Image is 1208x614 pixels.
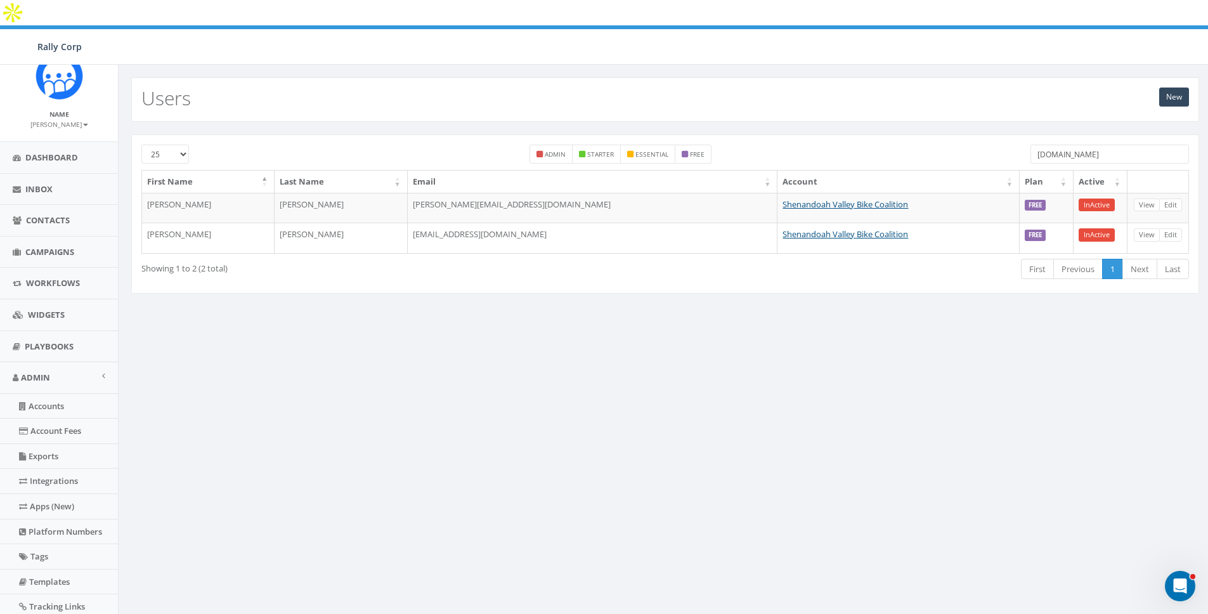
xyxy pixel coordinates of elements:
span: Widgets [28,309,65,320]
th: Account: activate to sort column ascending [777,171,1020,193]
small: admin [545,150,566,159]
a: View [1134,199,1160,212]
small: essential [635,150,668,159]
h2: Users [141,88,191,108]
iframe: Intercom live chat [1165,571,1195,601]
th: Last Name: activate to sort column ascending [275,171,407,193]
span: Contacts [26,214,70,226]
a: Edit [1159,228,1182,242]
th: Plan: activate to sort column ascending [1020,171,1074,193]
span: Rally Corp [37,41,82,53]
span: Admin [21,372,50,383]
td: [EMAIL_ADDRESS][DOMAIN_NAME] [408,223,778,253]
small: [PERSON_NAME] [30,120,88,129]
td: [PERSON_NAME][EMAIL_ADDRESS][DOMAIN_NAME] [408,193,778,223]
div: Showing 1 to 2 (2 total) [141,258,567,275]
input: Type to search [1030,145,1189,164]
td: [PERSON_NAME] [275,193,407,223]
td: [PERSON_NAME] [142,223,275,253]
span: Dashboard [25,152,78,163]
small: Name [49,110,69,119]
a: New [1159,88,1189,107]
a: Previous [1053,259,1103,280]
a: Edit [1159,199,1182,212]
span: Campaigns [25,246,74,258]
span: Inbox [25,183,53,195]
th: Email: activate to sort column ascending [408,171,778,193]
img: Icon_1.png [36,52,83,100]
small: starter [587,150,614,159]
a: InActive [1079,228,1115,242]
a: [PERSON_NAME] [30,118,88,129]
label: FREE [1025,230,1046,241]
a: Next [1122,259,1157,280]
a: First [1021,259,1054,280]
label: FREE [1025,200,1046,211]
small: free [690,150,705,159]
th: First Name: activate to sort column descending [142,171,275,193]
td: [PERSON_NAME] [142,193,275,223]
th: Active: activate to sort column ascending [1074,171,1127,193]
a: Last [1157,259,1189,280]
a: View [1134,228,1160,242]
a: Shenandoah Valley Bike Coalition [783,228,908,240]
a: InActive [1079,199,1115,212]
a: Shenandoah Valley Bike Coalition [783,199,908,210]
span: Playbooks [25,341,74,352]
span: Workflows [26,277,80,289]
td: [PERSON_NAME] [275,223,407,253]
a: 1 [1102,259,1123,280]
